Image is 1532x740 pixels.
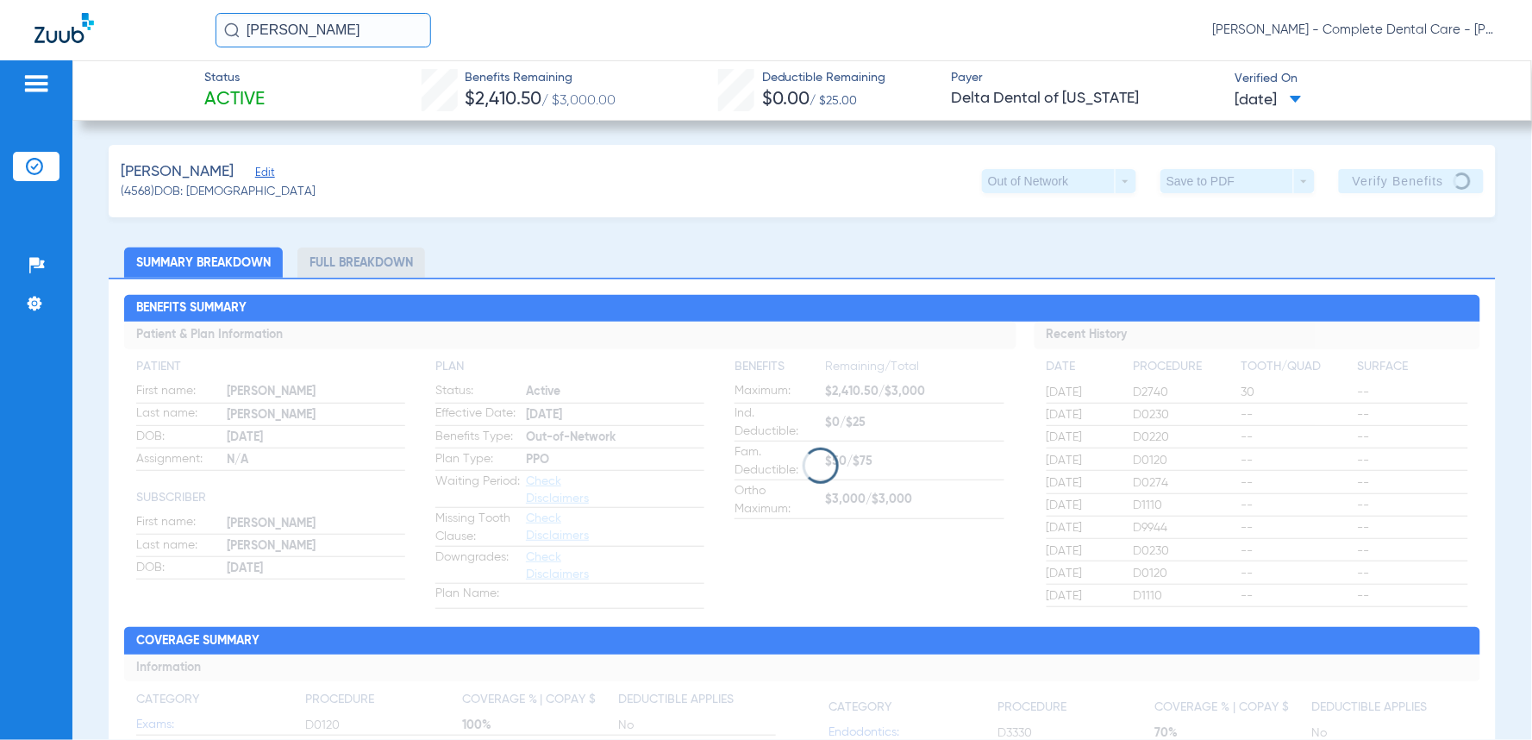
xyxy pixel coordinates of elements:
li: Summary Breakdown [124,248,283,278]
span: Status [204,69,265,87]
span: Verified On [1235,70,1504,88]
span: $2,410.50 [465,91,541,109]
span: Benefits Remaining [465,69,616,87]
span: / $25.00 [810,95,858,107]
span: Payer [952,69,1221,87]
h2: Coverage Summary [124,627,1480,655]
span: (4568) DOB: [DEMOGRAPHIC_DATA] [121,183,316,201]
span: / $3,000.00 [541,94,616,108]
span: Delta Dental of [US_STATE] [952,88,1221,110]
iframe: Chat Widget [1446,657,1532,740]
span: Active [204,88,265,112]
span: Edit [255,166,271,183]
li: Full Breakdown [297,248,425,278]
h2: Benefits Summary [124,295,1480,323]
span: Deductible Remaining [762,69,886,87]
span: [PERSON_NAME] - Complete Dental Care - [PERSON_NAME] [PERSON_NAME], DDS, [GEOGRAPHIC_DATA] [1213,22,1498,39]
img: Zuub Logo [34,13,94,43]
img: hamburger-icon [22,73,50,94]
span: [PERSON_NAME] [121,161,234,183]
span: [DATE] [1235,90,1302,111]
img: Search Icon [224,22,240,38]
span: $0.00 [762,91,810,109]
input: Search for patients [216,13,431,47]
